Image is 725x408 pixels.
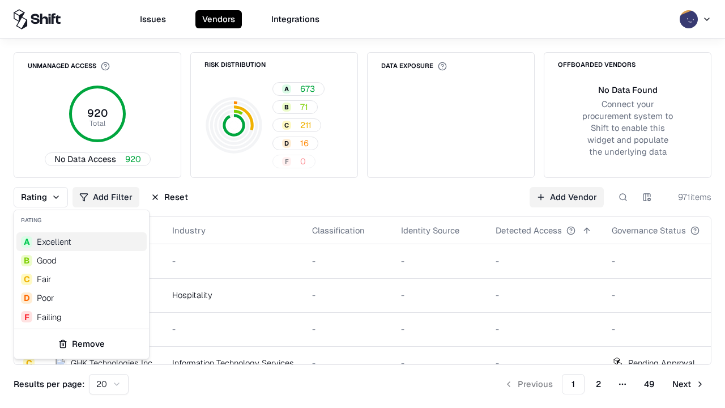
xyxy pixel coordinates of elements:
div: A [21,236,32,248]
div: C [21,274,32,285]
div: Poor [37,292,54,304]
div: Rating [14,210,149,230]
span: Excellent [37,236,71,248]
div: Suggestions [14,230,149,329]
span: Fair [37,273,51,285]
button: Remove [19,334,144,354]
div: F [21,311,32,322]
div: B [21,255,32,266]
div: Failing [37,311,62,323]
div: D [21,292,32,304]
span: Good [37,254,57,266]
